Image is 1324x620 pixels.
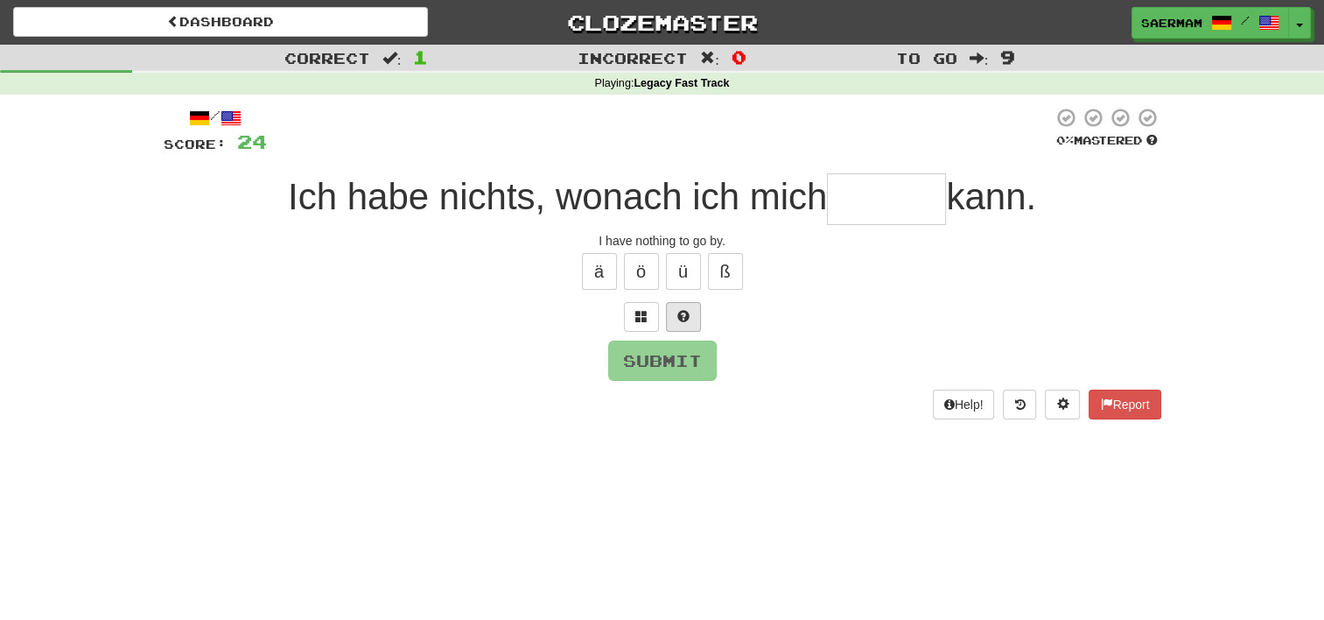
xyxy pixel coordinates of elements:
[237,130,267,152] span: 24
[164,107,267,129] div: /
[624,302,659,332] button: Switch sentence to multiple choice alt+p
[666,302,701,332] button: Single letter hint - you only get 1 per sentence and score half the points! alt+h
[933,390,995,419] button: Help!
[608,341,717,381] button: Submit
[1241,14,1250,26] span: /
[896,49,957,67] span: To go
[284,49,370,67] span: Correct
[1056,133,1074,147] span: 0 %
[970,51,989,66] span: :
[288,176,827,217] span: Ich habe nichts, wonach ich mich
[624,253,659,290] button: ö
[382,51,402,66] span: :
[708,253,743,290] button: ß
[666,253,701,290] button: ü
[700,51,719,66] span: :
[946,176,1036,217] span: kann.
[1141,15,1202,31] span: Saermam
[1053,133,1161,149] div: Mastered
[454,7,869,38] a: Clozemaster
[1131,7,1289,39] a: Saermam /
[164,137,227,151] span: Score:
[413,46,428,67] span: 1
[164,232,1161,250] div: I have nothing to go by.
[1089,390,1160,419] button: Report
[732,46,746,67] span: 0
[634,77,729,89] strong: Legacy Fast Track
[1003,390,1036,419] button: Round history (alt+y)
[13,7,428,37] a: Dashboard
[582,253,617,290] button: ä
[1000,46,1015,67] span: 9
[578,49,688,67] span: Incorrect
